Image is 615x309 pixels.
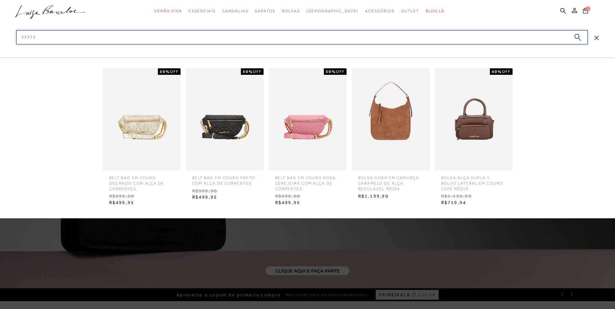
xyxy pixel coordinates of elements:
[401,9,419,13] span: Outlet
[154,9,182,13] span: Verão Viva
[189,9,216,13] span: Essenciais
[436,170,511,191] span: BOLSA ALÇA DUPLA E BOLSO LATERAL EM COURO CAFÉ MÉDIA
[365,9,395,13] span: Acessórios
[352,68,430,170] img: BOLSA HOBO EM CAMURÇA CARAMELO DE ALÇA REGULÁVEL MÉDIA
[326,69,336,74] strong: 50%
[353,170,428,191] span: BOLSA HOBO EM CAMURÇA CARAMELO DE ALÇA REGULÁVEL MÉDIA
[435,68,513,170] img: BOLSA ALÇA DUPLA E BOLSO LATERAL EM COURO CAFÉ MÉDIA
[282,9,300,13] span: Bolsas
[154,5,182,17] a: categoryNavScreenReaderText
[282,5,300,17] a: categoryNavScreenReaderText
[306,5,359,17] a: noSubCategoriesText
[502,69,511,74] span: OFF
[255,5,275,17] a: categoryNavScreenReaderText
[104,170,179,191] span: BELT BAG EM COURO DOURADO COM ALÇA DE CORRENTES
[189,5,216,17] a: categoryNavScreenReaderText
[184,68,265,202] a: BELT BAG EM COURO PRETO COM ALÇA DE CORRENTES 50%OFF BELT BAG EM COURO PRETO COM ALÇA DE CORRENTE...
[186,68,264,170] img: BELT BAG EM COURO PRETO COM ALÇA DE CORRENTES
[243,69,253,74] strong: 50%
[16,30,588,44] input: Buscar.
[160,69,170,74] strong: 50%
[187,170,262,186] span: BELT BAG EM COURO PRETO COM ALÇA DE CORRENTES
[436,191,511,201] span: R$1.199,90
[170,69,179,74] span: OFF
[492,69,502,74] strong: 40%
[222,9,248,13] span: Sandálias
[401,5,419,17] a: categoryNavScreenReaderText
[426,5,444,17] a: BLOG LB
[436,198,511,208] span: R$719,94
[270,198,345,208] span: R$499,95
[426,9,444,13] span: BLOG LB
[350,68,431,201] a: BOLSA HOBO EM CAMURÇA CARAMELO DE ALÇA REGULÁVEL MÉDIA BOLSA HOBO EM CAMURÇA CARAMELO DE ALÇA REG...
[187,192,262,202] span: R$499,95
[103,68,181,170] img: BELT BAG EM COURO DOURADO COM ALÇA DE CORRENTES
[270,170,345,191] span: BELT BAG EM COURO ROSA CEREJEIRA COM ALÇA DE CORRENTES
[433,68,514,208] a: BOLSA ALÇA DUPLA E BOLSO LATERAL EM COURO CAFÉ MÉDIA 40%OFF BOLSA ALÇA DUPLA E BOLSO LATERAL EM C...
[255,9,275,13] span: Sapatos
[267,68,348,208] a: BELT BAG EM COURO ROSA CEREJEIRA COM ALÇA DE CORRENTES 50%OFF BELT BAG EM COURO ROSA CEREJEIRA CO...
[581,7,590,16] button: 0
[253,69,262,74] span: OFF
[365,5,395,17] a: categoryNavScreenReaderText
[353,191,428,201] span: R$1.199,90
[306,9,359,13] span: [DEMOGRAPHIC_DATA]
[269,68,347,170] img: BELT BAG EM COURO ROSA CEREJEIRA COM ALÇA DE CORRENTES
[586,6,590,11] span: 0
[101,68,182,208] a: BELT BAG EM COURO DOURADO COM ALÇA DE CORRENTES 50%OFF BELT BAG EM COURO DOURADO COM ALÇA DE CORR...
[104,191,179,201] span: R$999,90
[336,69,345,74] span: OFF
[104,198,179,208] span: R$499,95
[187,186,262,196] span: R$999,90
[222,5,248,17] a: categoryNavScreenReaderText
[270,191,345,201] span: R$999,90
